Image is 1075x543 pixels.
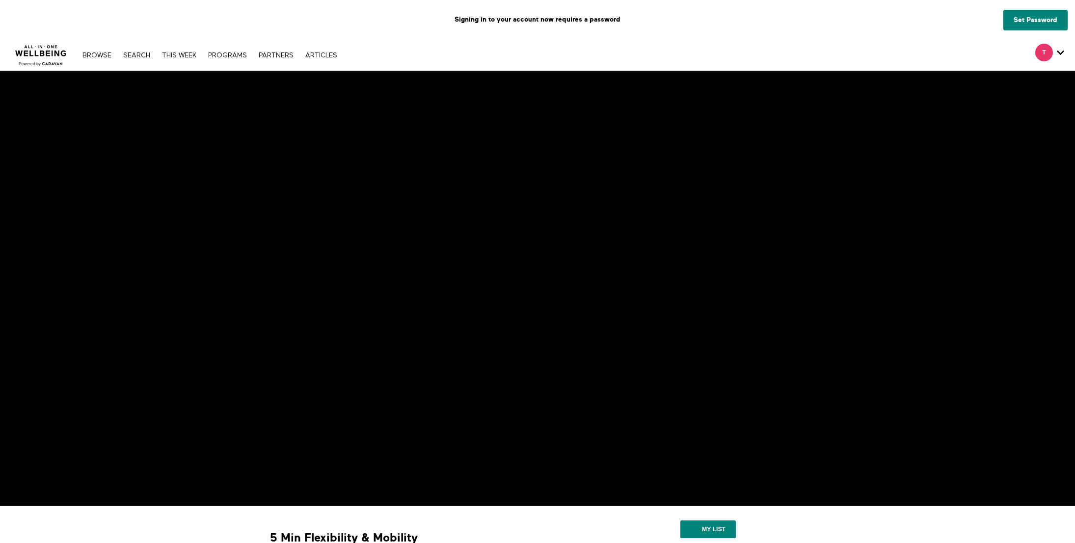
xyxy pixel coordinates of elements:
[1028,39,1072,71] div: Secondary
[680,520,736,538] button: My list
[254,52,298,59] a: PARTNERS
[203,52,252,59] a: PROGRAMS
[78,50,342,60] nav: Primary
[1003,10,1068,30] a: Set Password
[7,7,1068,32] p: Signing in to your account now requires a password
[157,52,201,59] a: THIS WEEK
[11,38,71,67] img: CARAVAN
[78,52,116,59] a: Browse
[118,52,155,59] a: Search
[300,52,342,59] a: ARTICLES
